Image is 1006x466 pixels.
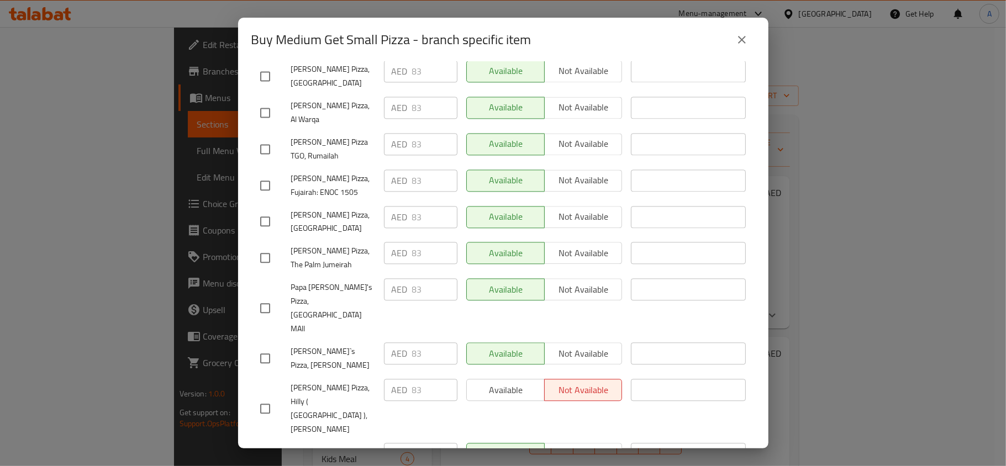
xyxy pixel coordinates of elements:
[412,133,457,155] input: Please enter price
[392,283,408,296] p: AED
[412,60,457,82] input: Please enter price
[291,135,375,163] span: [PERSON_NAME] Pizza TGO, Rumailah
[392,447,408,460] p: AED
[291,172,375,199] span: [PERSON_NAME] Pizza, Fujairah: ENOC 1505
[291,345,375,372] span: [PERSON_NAME]`s Pizza, [PERSON_NAME]
[412,342,457,364] input: Please enter price
[412,97,457,119] input: Please enter price
[291,381,375,436] span: [PERSON_NAME] Pizza, Hilly ( [GEOGRAPHIC_DATA] ),[PERSON_NAME]
[412,278,457,300] input: Please enter price
[251,31,531,49] h2: Buy Medium Get Small Pizza - branch specific item
[392,246,408,260] p: AED
[392,137,408,151] p: AED
[392,101,408,114] p: AED
[291,244,375,272] span: [PERSON_NAME] Pizza, The Palm Jumeirah
[412,379,457,401] input: Please enter price
[392,65,408,78] p: AED
[291,208,375,236] span: [PERSON_NAME] Pizza, [GEOGRAPHIC_DATA]
[392,347,408,360] p: AED
[291,62,375,90] span: [PERSON_NAME] Pizza, [GEOGRAPHIC_DATA]
[392,174,408,187] p: AED
[392,383,408,396] p: AED
[392,210,408,224] p: AED
[291,280,375,336] span: Papa [PERSON_NAME]'s Pizza, [GEOGRAPHIC_DATA] MAll
[729,27,755,53] button: close
[412,443,457,465] input: Please enter price
[412,242,457,264] input: Please enter price
[412,206,457,228] input: Please enter price
[291,99,375,126] span: [PERSON_NAME] Pizza, Al Warqa
[412,170,457,192] input: Please enter price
